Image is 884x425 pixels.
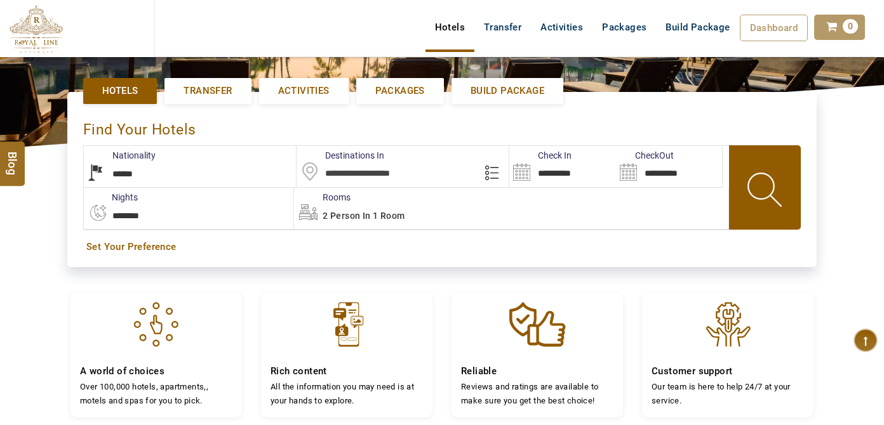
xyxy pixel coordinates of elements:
a: Build Package [452,78,563,104]
input: Search [509,146,615,187]
a: Activities [259,78,349,104]
h4: Rich content [271,365,423,377]
p: Over 100,000 hotels, apartments,, motels and spas for you to pick. [80,380,232,407]
h4: Customer support [652,365,804,377]
h4: Reliable [461,365,613,377]
label: CheckOut [616,149,674,162]
a: Hotels [425,15,474,40]
input: Search [616,146,722,187]
p: Our team is here to help 24/7 at your service. [652,380,804,407]
a: Activities [531,15,593,40]
span: Packages [375,84,425,98]
a: Packages [593,15,656,40]
h4: A world of choices [80,365,232,377]
a: Set Your Preference [86,240,798,254]
a: 0 [814,15,865,40]
div: Find Your Hotels [83,108,801,145]
span: Build Package [471,84,544,98]
a: Packages [356,78,444,104]
span: Hotels [102,84,138,98]
span: 0 [843,19,858,34]
a: Transfer [164,78,251,104]
label: Destinations In [297,149,384,162]
span: Transfer [184,84,232,98]
span: 2 Person in 1 Room [323,211,405,221]
a: Build Package [656,15,739,40]
span: Dashboard [750,22,798,34]
p: Reviews and ratings are available to make sure you get the best choice! [461,380,613,407]
img: The Royal Line Holidays [10,5,63,53]
span: Activities [278,84,330,98]
label: Rooms [294,191,351,204]
a: Hotels [83,78,157,104]
p: All the information you may need is at your hands to explore. [271,380,423,407]
label: Check In [509,149,572,162]
span: Blog [4,152,21,162]
label: nights [83,191,138,204]
a: Transfer [474,15,531,40]
label: Nationality [84,149,156,162]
